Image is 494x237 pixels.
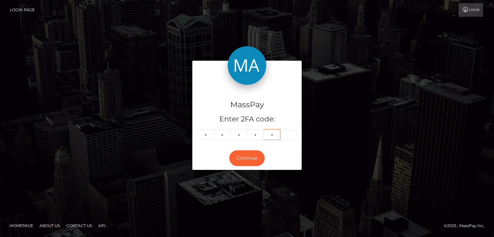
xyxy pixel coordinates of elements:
[64,221,95,231] a: Contact Us
[96,221,108,231] a: API
[444,222,489,229] div: © 2025 , MassPay Inc.
[228,46,266,85] img: MassPay
[197,99,297,110] h4: MassPay
[229,150,265,166] button: Continue
[7,221,36,231] a: Homepage
[10,3,35,17] a: Login Page
[197,114,297,124] h5: Enter 2FA code:
[37,221,62,231] a: About Us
